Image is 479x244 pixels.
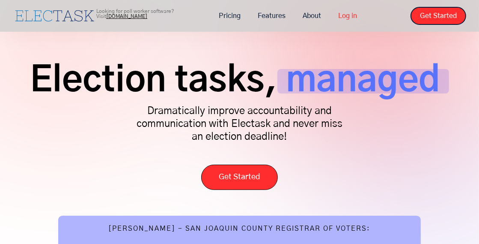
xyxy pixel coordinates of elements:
[109,224,371,235] div: [PERSON_NAME] - San Joaquin County Registrar of Voters:
[106,14,147,19] a: [DOMAIN_NAME]
[13,8,96,24] a: home
[210,7,249,25] a: Pricing
[277,69,449,93] span: managed
[96,9,205,19] p: Looking for poll worker software? Visit
[249,7,294,25] a: Features
[133,105,347,143] p: Dramatically improve accountability and communication with Electask and never miss an election de...
[330,7,366,25] a: Log in
[30,69,277,93] span: Election tasks,
[201,165,278,190] a: Get Started
[294,7,330,25] a: About
[411,7,466,25] a: Get Started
